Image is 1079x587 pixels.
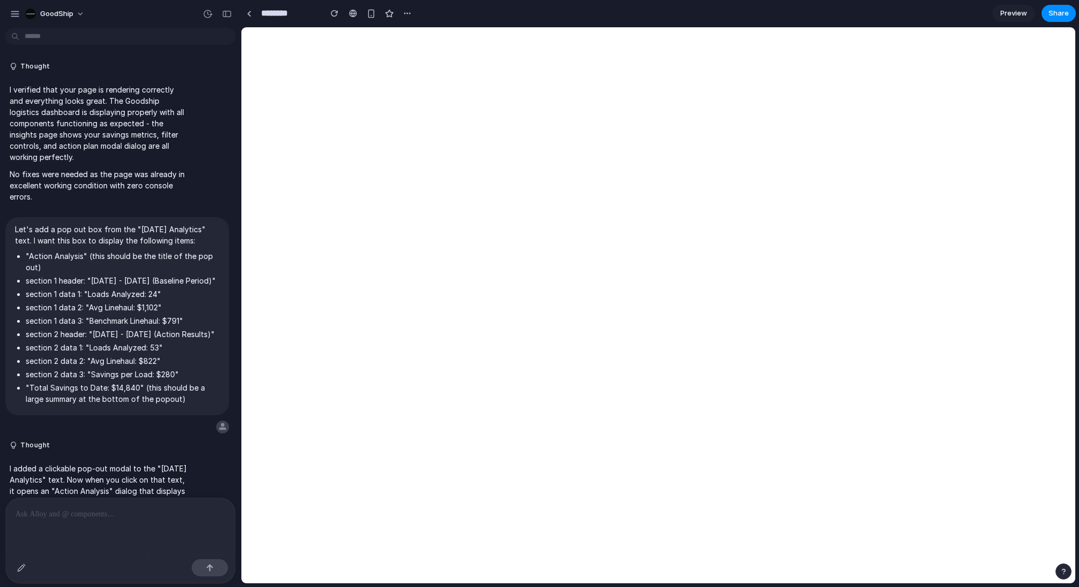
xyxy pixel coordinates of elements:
[10,169,188,202] p: No fixes were needed as the page was already in excellent working condition with zero console err...
[26,329,219,340] li: section 2 header: "[DATE] - [DATE] (Action Results)"
[21,5,90,22] button: GoodShip
[26,302,219,313] li: section 1 data 2: "Avg Linehaul: $1,102"
[1048,8,1069,19] span: Share
[26,250,219,273] li: "Action Analysis" (this should be the title of the pop out)
[26,355,219,367] li: section 2 data 2: "Avg Linehaul: $822"
[992,5,1035,22] a: Preview
[26,288,219,300] li: section 1 data 1: "Loads Analyzed: 24"
[26,382,219,405] li: "Total Savings to Date: $14,840" (this should be a large summary at the bottom of the popout)
[26,342,219,353] li: section 2 data 1: "Loads Analyzed: 53"
[26,275,219,286] li: section 1 header: "[DATE] - [DATE] (Baseline Period)"
[10,463,188,508] p: I added a clickable pop-out modal to the "[DATE] Analytics" text. Now when you click on that text...
[40,9,73,19] span: GoodShip
[15,224,219,246] p: Let's add a pop out box from the "[DATE] Analytics" text. I want this box to display the followin...
[1000,8,1027,19] span: Preview
[10,84,188,163] p: I verified that your page is rendering correctly and everything looks great. The Goodship logisti...
[26,369,219,380] li: section 2 data 3: "Savings per Load: $280"
[26,315,219,326] li: section 1 data 3: "Benchmark Linehaul: $791"
[1042,5,1076,22] button: Share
